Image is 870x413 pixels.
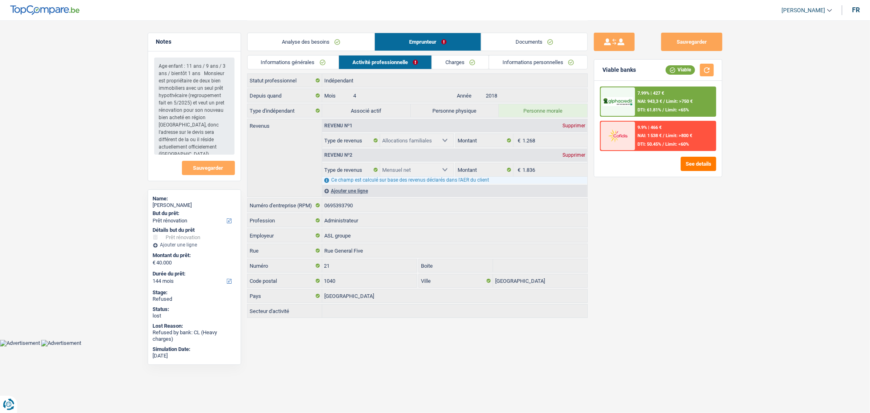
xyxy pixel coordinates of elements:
[662,107,664,113] span: /
[775,4,832,17] a: [PERSON_NAME]
[248,33,374,51] a: Analyse des besoins
[375,33,481,51] a: Emprunteur
[153,313,236,319] div: lost
[153,271,234,277] label: Durée du prêt:
[638,107,661,113] span: DTI: 61.81%
[248,274,322,287] label: Code postal
[153,296,236,302] div: Refused
[339,56,432,69] a: Activité professionnelle
[456,163,514,176] label: Montant
[666,65,695,74] div: Viable
[489,56,587,69] a: Informations personnelles
[638,142,661,147] span: DTI: 50.45%
[322,89,351,102] label: Mois
[603,128,633,143] img: Cofidis
[153,346,236,353] div: Simulation Date:
[638,99,662,104] span: NAI: 943,3 €
[153,323,236,329] div: Lost Reason:
[499,104,587,117] label: Personne morale
[153,227,236,233] div: Détails but du prêt
[681,157,716,171] button: See details
[153,289,236,296] div: Stage:
[153,306,236,313] div: Status:
[10,5,80,15] img: TopCompare Logo
[560,123,587,128] div: Supprimer
[322,104,411,117] label: Associé actif
[638,133,662,138] span: NAI: 1 538 €
[663,133,664,138] span: /
[481,33,587,51] a: Documents
[665,107,689,113] span: Limit: <65%
[193,165,224,171] span: Sauvegarder
[638,125,662,130] div: 9.9% | 466 €
[514,163,522,176] span: €
[153,242,236,248] div: Ajouter une ligne
[248,74,322,87] label: Statut professionnel
[665,142,689,147] span: Limit: <60%
[41,340,81,346] img: Advertisement
[602,67,636,73] div: Viable banks
[411,104,499,117] label: Personne physique
[248,56,339,69] a: Informations générales
[248,104,322,117] label: Type d'indépendant
[248,304,322,318] label: Secteur d'activité
[248,244,322,257] label: Rue
[484,89,587,102] input: AAAA
[322,123,354,128] div: Revenu nº1
[666,133,692,138] span: Limit: >800 €
[666,99,693,104] span: Limit: >750 €
[351,89,454,102] input: MM
[322,134,380,147] label: Type de revenus
[322,163,380,176] label: Type de revenus
[248,259,322,272] label: Numéro
[455,89,484,102] label: Année
[603,97,633,107] img: AlphaCredit
[248,89,322,102] label: Depuis quand
[248,289,322,302] label: Pays
[419,274,493,287] label: Ville
[662,142,664,147] span: /
[153,252,234,259] label: Montant du prêt:
[153,260,156,266] span: €
[322,153,354,158] div: Revenu nº2
[560,153,587,158] div: Supprimer
[153,195,236,202] div: Name:
[248,214,322,227] label: Profession
[432,56,489,69] a: Charges
[322,177,587,184] div: Ce champ est calculé sur base des revenus déclarés dans l'AER du client
[248,199,322,212] label: Numéro d'entreprise (RPM)
[153,353,236,359] div: [DATE]
[322,185,587,197] div: Ajouter une ligne
[153,210,234,217] label: But du prêt:
[781,7,825,14] span: [PERSON_NAME]
[153,329,236,342] div: Refused by bank: CL (Heavy charges)
[156,38,232,45] h5: Notes
[419,259,493,272] label: Boite
[852,6,860,14] div: fr
[638,91,664,96] div: 7.99% | 427 €
[248,229,322,242] label: Employeur
[663,99,665,104] span: /
[153,202,236,209] div: [PERSON_NAME]
[248,119,322,129] label: Revenus
[182,161,235,175] button: Sauvegarder
[456,134,514,147] label: Montant
[514,134,522,147] span: €
[661,33,722,51] button: Sauvegarder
